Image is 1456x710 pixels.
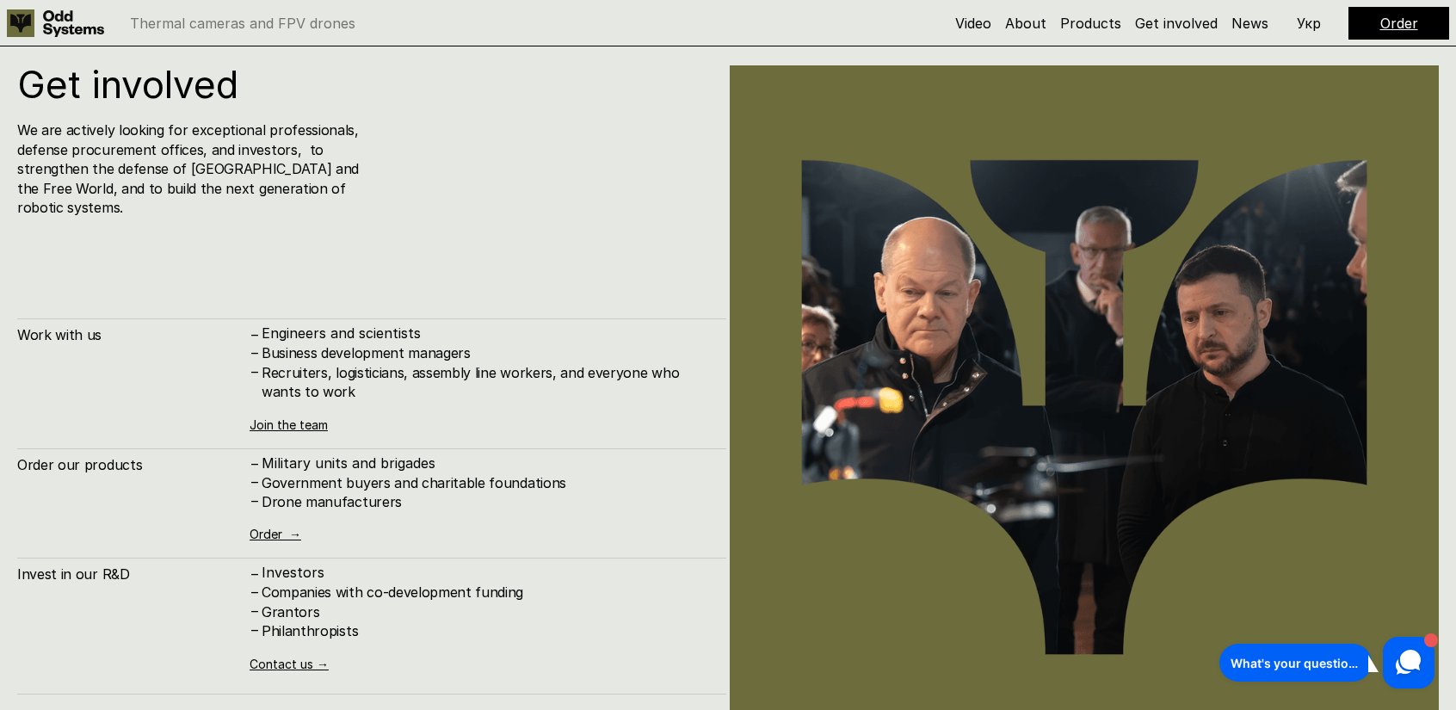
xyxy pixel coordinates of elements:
[251,582,258,601] h4: –
[262,343,709,362] h4: Business development managers
[251,454,258,473] h4: –
[251,491,258,510] h4: –
[1380,15,1418,32] a: Order
[262,602,709,621] h4: Grantors
[250,657,329,671] a: Contact us →
[262,583,709,602] h4: Companies with co-development funding
[251,343,258,361] h4: –
[1215,633,1439,693] iframe: HelpCrunch
[251,324,258,343] h4: –
[250,527,301,541] a: Order →
[262,455,709,472] p: Military units and brigades
[262,565,709,581] p: Investors
[251,602,258,620] h4: –
[17,65,536,103] h1: Get involved
[955,15,991,32] a: Video
[262,621,709,640] h4: Philanthropists
[17,565,250,583] h4: Invest in our R&D
[262,473,709,492] h4: Government buyers and charitable foundations
[17,325,250,344] h4: Work with us
[262,363,709,402] h4: Recruiters, logisticians, assembly line workers, and everyone who wants to work
[17,455,250,474] h4: Order our products
[17,120,364,217] h4: We are actively looking for exceptional professionals, defense procurement offices, and investors...
[251,564,258,583] h4: –
[262,325,709,342] p: Engineers and scientists
[1231,15,1268,32] a: News
[251,620,258,639] h4: –
[250,417,328,432] a: Join the team
[1060,15,1121,32] a: Products
[130,16,355,30] p: Thermal cameras and FPV drones
[1005,15,1046,32] a: About
[262,492,709,511] h4: Drone manufacturers
[1135,15,1218,32] a: Get involved
[251,472,258,491] h4: –
[251,362,258,381] h4: –
[1297,16,1321,30] p: Укр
